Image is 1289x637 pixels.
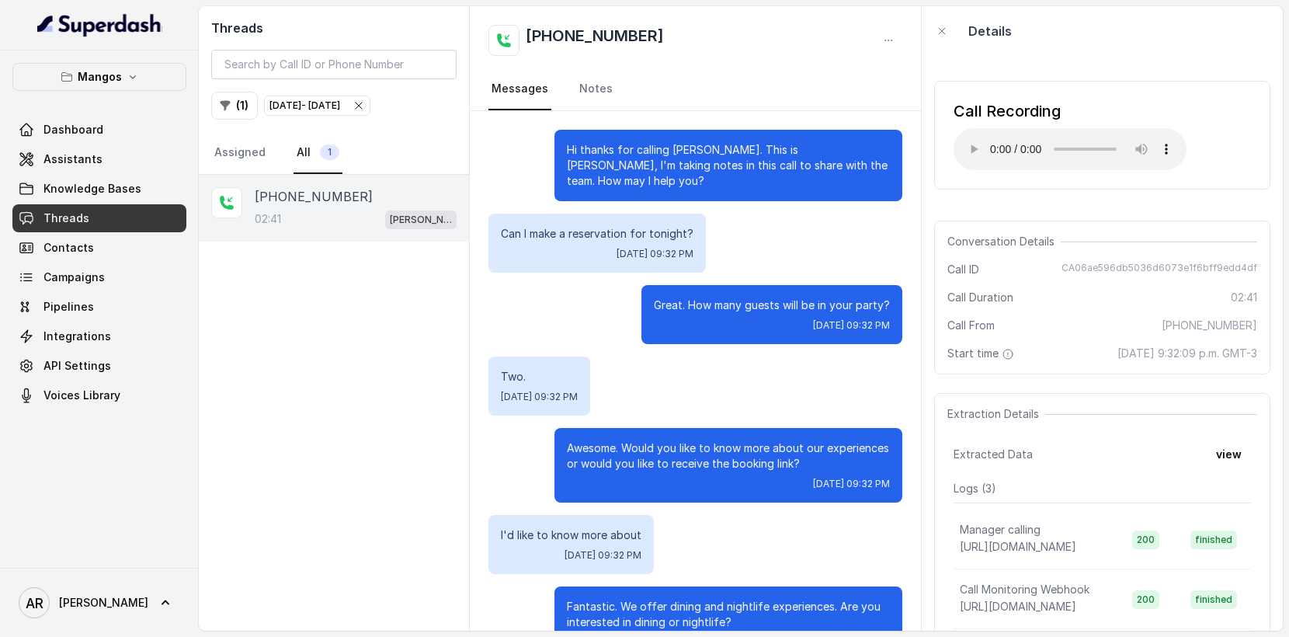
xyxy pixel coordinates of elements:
span: [DATE] 09:32 PM [565,549,641,562]
span: CA06ae596db5036d6073e1f6bff9edd4df [1061,262,1257,277]
span: [DATE] 09:32 PM [813,319,890,332]
input: Search by Call ID or Phone Number [211,50,457,79]
nav: Tabs [488,68,902,110]
a: Threads [12,204,186,232]
span: [URL][DOMAIN_NAME] [960,600,1076,613]
a: Campaigns [12,263,186,291]
h2: Threads [211,19,457,37]
span: 200 [1132,590,1159,609]
span: Contacts [43,240,94,256]
a: [PERSON_NAME] [12,581,186,625]
span: Voices Library [43,388,120,403]
span: Assistants [43,151,102,167]
p: [PERSON_NAME] [390,212,452,228]
a: Dashboard [12,116,186,144]
span: Pipelines [43,299,94,315]
span: [PHONE_NUMBER] [1162,318,1257,333]
p: Hi thanks for calling [PERSON_NAME]. This is [PERSON_NAME], I'm taking notes in this call to shar... [567,142,890,189]
a: Pipelines [12,293,186,321]
div: [DATE] - [DATE] [269,98,340,113]
p: Mangos [78,68,122,86]
span: [DATE] 09:32 PM [501,391,578,403]
p: Logs ( 3 ) [954,481,1251,496]
a: All1 [294,132,342,174]
span: Call ID [947,262,979,277]
span: Conversation Details [947,234,1061,249]
span: 200 [1132,531,1159,549]
a: Notes [576,68,616,110]
button: view [1207,440,1251,468]
span: [DATE] 9:32:09 p.m. GMT-3 [1117,346,1257,361]
p: 02:41 [255,211,281,227]
span: 02:41 [1231,290,1257,305]
audio: Your browser does not support the audio element. [954,128,1187,170]
p: Details [968,22,1012,40]
span: [URL][DOMAIN_NAME] [960,540,1076,553]
a: Assistants [12,145,186,173]
span: Dashboard [43,122,103,137]
span: Campaigns [43,270,105,285]
button: (1) [211,92,258,120]
span: Integrations [43,329,111,344]
button: Mangos [12,63,186,91]
span: [DATE] 09:32 PM [813,478,890,490]
span: [PERSON_NAME] [59,595,148,611]
span: Start time [947,346,1017,361]
div: Call Recording [954,100,1187,122]
a: Contacts [12,234,186,262]
span: 1 [320,144,339,160]
p: Two. [501,369,578,385]
span: Extracted Data [954,447,1033,462]
h2: [PHONE_NUMBER] [526,25,664,56]
p: Can I make a reservation for tonight? [501,226,693,242]
p: [PHONE_NUMBER] [255,187,373,206]
p: Manager calling [960,522,1041,538]
nav: Tabs [211,132,457,174]
text: AR [26,595,43,611]
span: [DATE] 09:32 PM [617,248,693,260]
span: API Settings [43,358,111,374]
a: API Settings [12,352,186,380]
span: finished [1190,531,1237,549]
a: Messages [488,68,551,110]
p: Call Monitoring Webhook [960,582,1089,597]
p: Great. How many guests will be in your party? [654,298,890,313]
span: Call From [947,318,995,333]
span: Knowledge Bases [43,181,141,197]
span: finished [1190,590,1237,609]
img: light.svg [37,12,162,37]
a: Integrations [12,322,186,350]
p: Awesome. Would you like to know more about our experiences or would you like to receive the booki... [567,440,890,472]
p: Fantastic. We offer dining and nightlife experiences. Are you interested in dining or nightlife? [567,599,890,630]
span: Call Duration [947,290,1013,305]
span: Threads [43,211,89,226]
a: Voices Library [12,381,186,409]
button: [DATE]- [DATE] [264,96,370,116]
p: I'd like to know more about [501,527,641,543]
span: Extraction Details [947,406,1045,422]
a: Assigned [211,132,269,174]
a: Knowledge Bases [12,175,186,203]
